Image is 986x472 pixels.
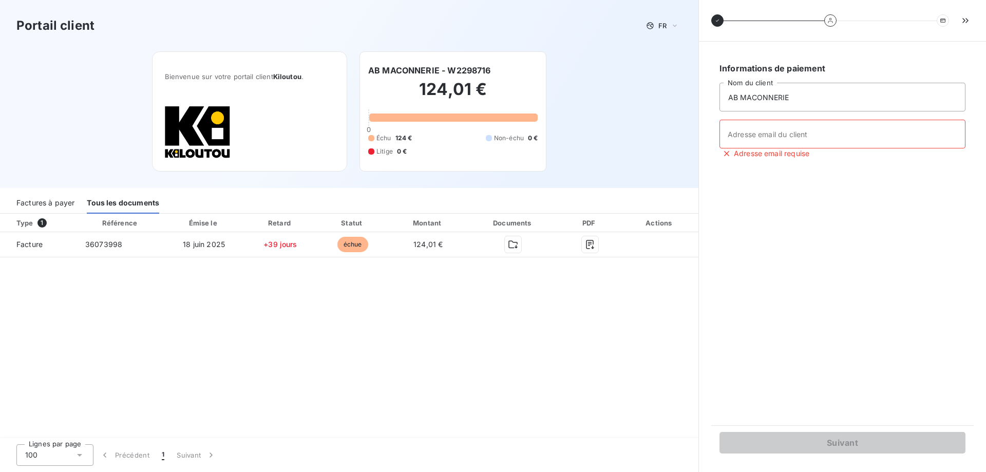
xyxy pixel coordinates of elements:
span: 1 [37,218,47,228]
span: 0 [367,125,371,134]
h6: AB MACONNERIE - W2298716 [368,64,491,77]
div: PDF [561,218,619,228]
span: +39 jours [263,240,297,249]
span: 100 [25,450,37,460]
span: Facture [8,239,69,250]
div: Documents [470,218,556,228]
span: Non-échu [494,134,524,143]
h2: 124,01 € [368,79,538,110]
span: Adresse email requise [734,148,809,159]
div: Émise le [166,218,242,228]
h3: Portail client [16,16,94,35]
button: Précédent [93,444,156,466]
span: 124 € [395,134,412,143]
div: Retard [246,218,315,228]
span: Bienvenue sur votre portail client . [165,72,334,81]
span: 124,01 € [413,240,443,249]
div: Type [10,218,75,228]
span: FR [658,22,667,30]
span: Échu [376,134,391,143]
button: 1 [156,444,170,466]
div: Montant [390,218,466,228]
input: placeholder [719,120,965,148]
input: placeholder [719,83,965,111]
span: 0 € [528,134,538,143]
div: Statut [319,218,386,228]
h6: Informations de paiement [719,62,965,74]
span: 1 [162,450,164,460]
button: Suivant [170,444,222,466]
button: Suivant [719,432,965,454]
span: Litige [376,147,393,156]
span: Kiloutou [273,72,301,81]
span: 18 juin 2025 [183,240,225,249]
div: Actions [623,218,696,228]
div: Factures à payer [16,192,74,214]
div: Référence [102,219,137,227]
div: Tous les documents [87,192,159,214]
span: échue [337,237,368,252]
span: 0 € [397,147,407,156]
span: 36073998 [85,240,122,249]
img: Company logo [165,105,231,159]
